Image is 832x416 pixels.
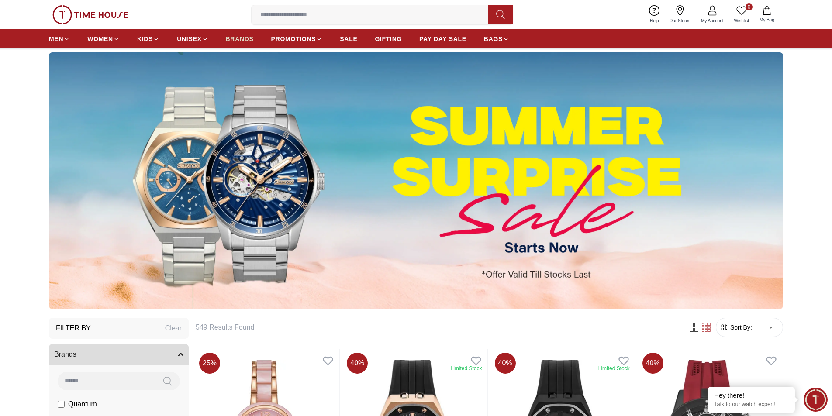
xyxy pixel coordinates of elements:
span: WOMEN [87,34,113,43]
a: BAGS [484,31,509,47]
span: UNISEX [177,34,201,43]
a: BRANDS [226,31,254,47]
button: My Bag [754,4,780,25]
span: Sort By: [728,323,752,332]
span: Help [646,17,663,24]
div: Limited Stock [598,365,630,372]
div: Clear [165,323,182,333]
span: MEN [49,34,63,43]
span: GIFTING [375,34,402,43]
input: Quantum [58,401,65,408]
a: PROMOTIONS [271,31,323,47]
span: My Bag [756,17,778,23]
button: Sort By: [720,323,752,332]
h6: 549 Results Found [196,322,677,333]
span: My Account [697,17,727,24]
a: MEN [49,31,70,47]
img: ... [49,52,783,309]
div: Hey there! [714,391,788,400]
div: Limited Stock [450,365,482,372]
span: Quantum [68,399,97,409]
a: PAY DAY SALE [419,31,466,47]
span: PAY DAY SALE [419,34,466,43]
a: Help [645,3,664,26]
a: SALE [340,31,357,47]
span: 40 % [347,353,368,374]
button: Brands [49,344,189,365]
a: WOMEN [87,31,120,47]
span: 40 % [495,353,516,374]
div: Chat Widget [804,388,828,412]
span: Brands [54,349,76,360]
span: PROMOTIONS [271,34,316,43]
h3: Filter By [56,323,91,333]
span: KIDS [137,34,153,43]
img: ... [52,5,128,24]
a: Our Stores [664,3,696,26]
span: 40 % [642,353,663,374]
span: Wishlist [731,17,753,24]
a: UNISEX [177,31,208,47]
a: 0Wishlist [729,3,754,26]
span: Our Stores [666,17,694,24]
span: SALE [340,34,357,43]
p: Talk to our watch expert! [714,401,788,408]
a: GIFTING [375,31,402,47]
span: 0 [746,3,753,10]
span: BRANDS [226,34,254,43]
a: KIDS [137,31,159,47]
span: BAGS [484,34,503,43]
span: 25 % [199,353,220,374]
